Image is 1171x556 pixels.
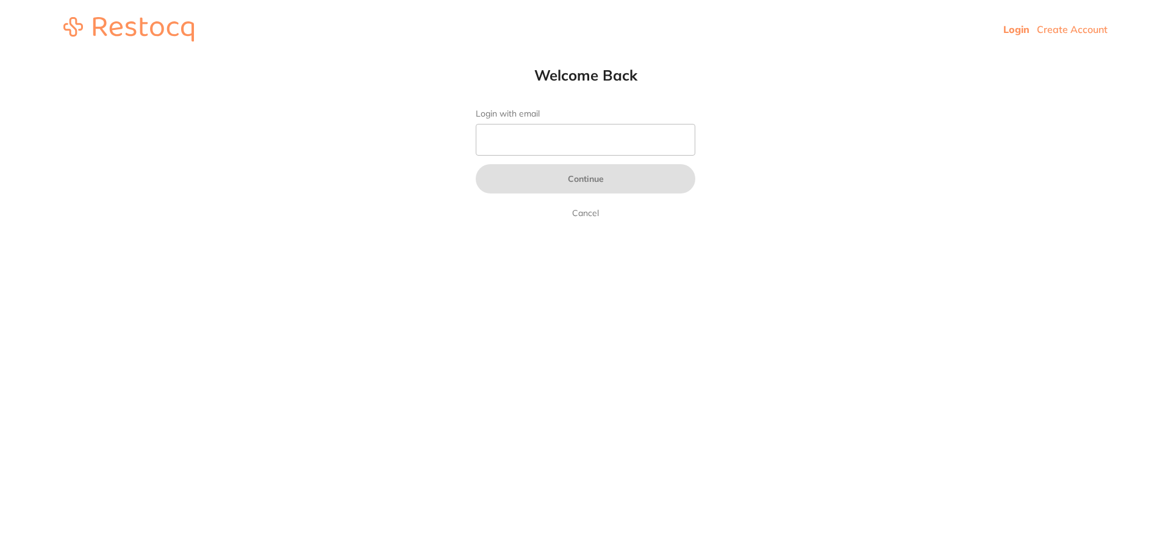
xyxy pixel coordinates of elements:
a: Cancel [570,206,601,220]
img: restocq_logo.svg [63,17,194,42]
button: Continue [476,164,695,193]
a: Login [1003,23,1030,35]
label: Login with email [476,109,695,119]
a: Create Account [1037,23,1108,35]
h1: Welcome Back [451,66,720,84]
